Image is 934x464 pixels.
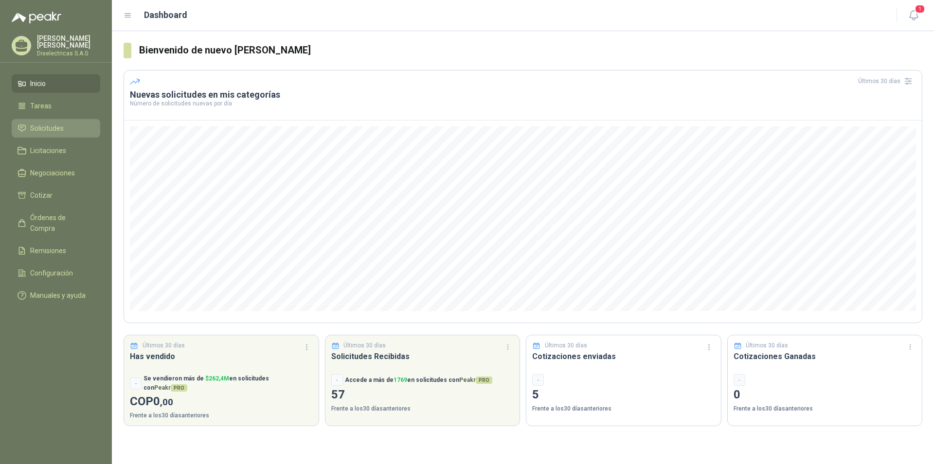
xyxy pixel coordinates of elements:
span: PRO [171,384,187,392]
p: Últimos 30 días [343,341,386,350]
p: Frente a los 30 días anteriores [130,411,313,420]
span: Manuales y ayuda [30,290,86,301]
span: Inicio [30,78,46,89]
span: Solicitudes [30,123,64,134]
span: Peakr [459,377,492,383]
p: [PERSON_NAME] [PERSON_NAME] [37,35,100,49]
span: Tareas [30,101,52,111]
p: Últimos 30 días [545,341,587,350]
div: - [532,374,544,386]
h3: Cotizaciones Ganadas [734,350,916,362]
div: - [734,374,745,386]
span: 1769 [394,377,407,383]
p: Diselectricas S.A.S [37,51,100,56]
p: Frente a los 30 días anteriores [532,404,715,413]
p: Se vendieron más de en solicitudes con [144,374,313,393]
span: PRO [476,377,492,384]
a: Negociaciones [12,164,100,182]
a: Inicio [12,74,100,93]
p: 57 [331,386,514,404]
button: 1 [905,7,922,24]
a: Cotizar [12,186,100,205]
span: 0 [153,395,173,408]
p: COP [130,393,313,411]
span: $ 262,4M [205,375,229,382]
h1: Dashboard [144,8,187,22]
a: Manuales y ayuda [12,286,100,305]
h3: Nuevas solicitudes en mis categorías [130,89,916,101]
a: Configuración [12,264,100,282]
div: Últimos 30 días [858,73,916,89]
img: Logo peakr [12,12,61,23]
p: Frente a los 30 días anteriores [331,404,514,413]
span: ,00 [160,396,173,408]
div: - [130,378,142,389]
a: Órdenes de Compra [12,208,100,238]
h3: Solicitudes Recibidas [331,350,514,362]
p: 0 [734,386,916,404]
a: Remisiones [12,241,100,260]
a: Tareas [12,97,100,115]
p: Últimos 30 días [143,341,185,350]
a: Licitaciones [12,141,100,160]
div: - [331,374,343,386]
span: Órdenes de Compra [30,212,91,234]
span: Cotizar [30,190,53,201]
span: Remisiones [30,245,66,256]
p: Número de solicitudes nuevas por día [130,101,916,106]
p: Últimos 30 días [746,341,788,350]
span: Peakr [154,384,187,391]
h3: Cotizaciones enviadas [532,350,715,362]
p: 5 [532,386,715,404]
p: Accede a más de en solicitudes con [345,376,492,385]
h3: Has vendido [130,350,313,362]
span: Configuración [30,268,73,278]
span: Licitaciones [30,145,66,156]
span: Negociaciones [30,168,75,178]
h3: Bienvenido de nuevo [PERSON_NAME] [139,43,922,58]
p: Frente a los 30 días anteriores [734,404,916,413]
span: 1 [915,4,925,14]
a: Solicitudes [12,119,100,137]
